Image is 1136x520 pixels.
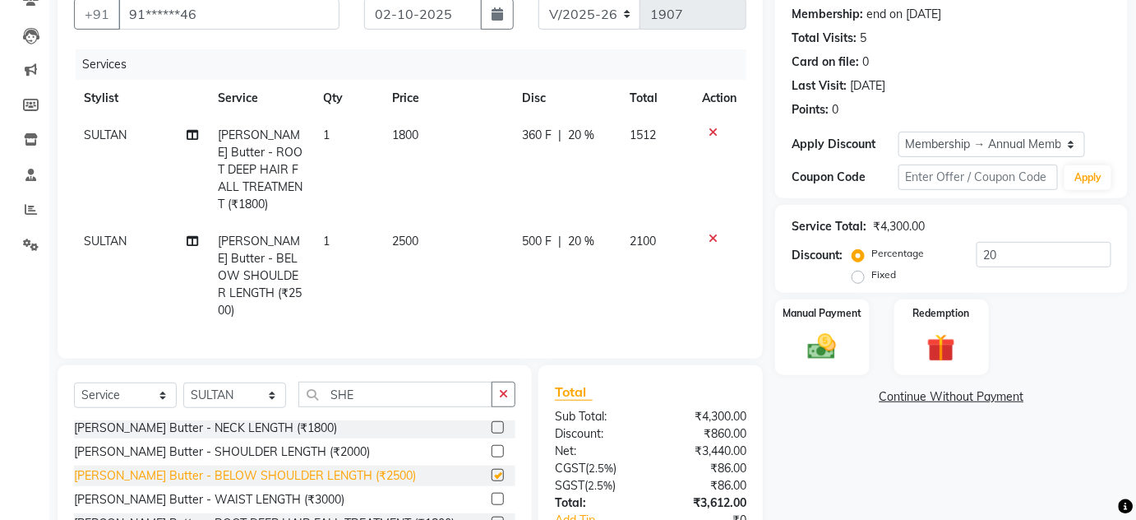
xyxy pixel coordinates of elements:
span: 2.5% [589,462,613,475]
div: ₹86.00 [650,477,759,494]
th: Total [620,80,692,117]
div: Coupon Code [792,169,898,186]
span: [PERSON_NAME] Butter - BELOW SHOULDER LENGTH (₹2500) [219,234,302,318]
div: [PERSON_NAME] Butter - NECK LENGTH (₹1800) [74,420,337,437]
span: [PERSON_NAME] Butter - ROOT DEEP HAIR FALL TREATMENT (₹1800) [219,128,303,211]
img: _gift.svg [918,331,964,366]
div: Net: [543,443,651,460]
div: ₹860.00 [650,425,759,443]
div: [PERSON_NAME] Butter - BELOW SHOULDER LENGTH (₹2500) [74,467,416,485]
div: ( ) [543,460,651,477]
div: [DATE] [850,77,885,95]
span: 360 F [523,127,552,144]
div: 5 [860,30,866,47]
div: end on [DATE] [866,6,941,23]
th: Qty [313,80,383,117]
div: ₹86.00 [650,460,759,477]
span: | [559,127,562,144]
div: ₹3,440.00 [650,443,759,460]
span: 1800 [393,128,419,142]
span: SULTAN [84,234,127,248]
div: Membership: [792,6,863,23]
a: Continue Without Payment [778,388,1124,406]
img: _cash.svg [799,331,845,364]
span: CGST [555,461,585,476]
th: Service [209,80,313,117]
span: Total [555,383,593,401]
div: [PERSON_NAME] Butter - WAIST LENGTH (₹3000) [74,491,344,508]
th: Price [383,80,513,117]
div: Total Visits: [792,30,857,47]
div: Points: [792,101,829,118]
span: | [559,233,562,250]
span: 2500 [393,234,419,248]
div: Last Visit: [792,77,847,95]
span: 2.5% [588,479,612,492]
th: Disc [513,80,621,117]
span: 1 [323,234,330,248]
div: 0 [832,101,838,118]
div: Discount: [543,425,651,443]
label: Redemption [913,306,970,321]
input: Enter Offer / Coupon Code [898,165,1059,190]
div: ( ) [543,477,651,494]
div: Sub Total: [543,408,651,425]
span: SULTAN [84,128,127,142]
div: ₹3,612.00 [650,494,759,512]
div: Discount: [792,247,843,264]
span: 20 % [569,233,595,250]
span: 20 % [569,127,595,144]
button: Apply [1064,165,1111,190]
label: Fixed [871,267,896,282]
th: Action [692,80,746,117]
input: Search or Scan [298,382,492,407]
span: 500 F [523,233,552,250]
div: Service Total: [792,218,866,235]
span: 1512 [630,128,656,142]
span: 2100 [630,234,656,248]
div: ₹4,300.00 [873,218,925,235]
th: Stylist [74,80,209,117]
div: Total: [543,494,651,512]
div: [PERSON_NAME] Butter - SHOULDER LENGTH (₹2000) [74,443,370,461]
div: ₹4,300.00 [650,408,759,425]
span: SGST [555,478,584,493]
label: Percentage [871,246,924,261]
div: Services [76,49,759,80]
span: 1 [323,128,330,142]
div: 0 [862,53,869,71]
div: Card on file: [792,53,859,71]
div: Apply Discount [792,136,898,153]
label: Manual Payment [783,306,861,321]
